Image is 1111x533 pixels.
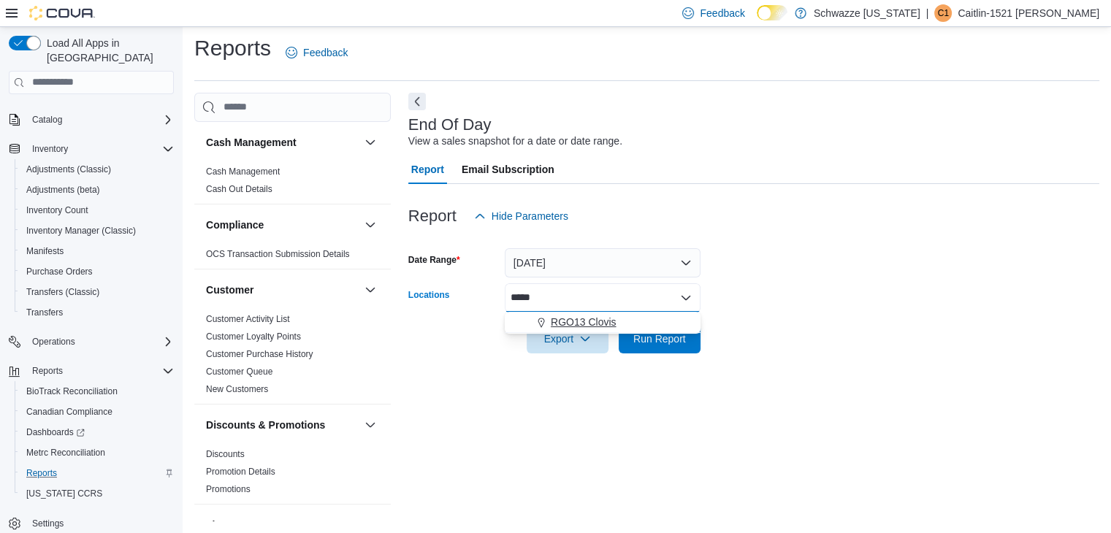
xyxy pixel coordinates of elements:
[20,444,174,461] span: Metrc Reconciliation
[20,242,174,260] span: Manifests
[20,161,117,178] a: Adjustments (Classic)
[15,159,180,180] button: Adjustments (Classic)
[20,222,174,239] span: Inventory Manager (Classic)
[26,286,99,298] span: Transfers (Classic)
[26,204,88,216] span: Inventory Count
[15,381,180,402] button: BioTrack Reconciliation
[492,209,568,223] span: Hide Parameters
[26,362,69,380] button: Reports
[26,333,174,350] span: Operations
[26,266,93,277] span: Purchase Orders
[20,485,174,502] span: Washington CCRS
[206,313,290,325] span: Customer Activity List
[468,202,574,231] button: Hide Parameters
[15,463,180,483] button: Reports
[206,348,313,360] span: Customer Purchase History
[15,221,180,241] button: Inventory Manager (Classic)
[194,310,391,404] div: Customer
[206,283,253,297] h3: Customer
[408,134,622,149] div: View a sales snapshot for a date or date range.
[206,331,301,342] a: Customer Loyalty Points
[206,218,359,232] button: Compliance
[20,181,106,199] a: Adjustments (beta)
[408,116,492,134] h3: End Of Day
[20,383,174,400] span: BioTrack Reconciliation
[535,324,600,353] span: Export
[20,485,108,502] a: [US_STATE] CCRS
[26,164,111,175] span: Adjustments (Classic)
[20,222,142,239] a: Inventory Manager (Classic)
[20,444,111,461] a: Metrc Reconciliation
[938,4,949,22] span: C1
[20,242,69,260] a: Manifests
[505,312,700,333] button: RGO13 Clovis
[32,114,62,126] span: Catalog
[462,155,554,184] span: Email Subscription
[26,184,100,196] span: Adjustments (beta)
[206,249,350,259] a: OCS Transaction Submission Details
[362,281,379,299] button: Customer
[206,183,272,195] span: Cash Out Details
[206,366,272,377] span: Customer Queue
[15,402,180,422] button: Canadian Compliance
[303,45,348,60] span: Feedback
[15,282,180,302] button: Transfers (Classic)
[26,140,174,158] span: Inventory
[20,383,123,400] a: BioTrack Reconciliation
[20,423,91,441] a: Dashboards
[26,333,81,350] button: Operations
[29,6,95,20] img: Cova
[20,202,94,219] a: Inventory Count
[15,302,180,323] button: Transfers
[20,161,174,178] span: Adjustments (Classic)
[408,289,450,301] label: Locations
[194,245,391,269] div: Compliance
[26,225,136,237] span: Inventory Manager (Classic)
[20,263,99,280] a: Purchase Orders
[20,263,174,280] span: Purchase Orders
[926,4,929,22] p: |
[3,361,180,381] button: Reports
[206,331,301,342] span: Customer Loyalty Points
[3,331,180,352] button: Operations
[26,111,68,129] button: Catalog
[20,304,69,321] a: Transfers
[551,315,616,329] span: RGO13 Clovis
[505,248,700,277] button: [DATE]
[26,406,112,418] span: Canadian Compliance
[206,518,245,532] h3: Finance
[206,135,359,150] button: Cash Management
[206,314,290,324] a: Customer Activity List
[619,324,700,353] button: Run Report
[15,483,180,504] button: [US_STATE] CCRS
[206,349,313,359] a: Customer Purchase History
[26,386,118,397] span: BioTrack Reconciliation
[194,34,271,63] h1: Reports
[206,248,350,260] span: OCS Transaction Submission Details
[206,166,280,177] span: Cash Management
[206,166,280,177] a: Cash Management
[26,362,174,380] span: Reports
[206,449,245,459] a: Discounts
[206,184,272,194] a: Cash Out Details
[26,426,85,438] span: Dashboards
[20,202,174,219] span: Inventory Count
[15,180,180,200] button: Adjustments (beta)
[15,241,180,261] button: Manifests
[505,312,700,333] div: Choose from the following options
[20,464,63,482] a: Reports
[194,445,391,504] div: Discounts & Promotions
[680,292,692,304] button: Close list of options
[26,245,64,257] span: Manifests
[26,515,69,532] a: Settings
[15,200,180,221] button: Inventory Count
[20,283,105,301] a: Transfers (Classic)
[26,447,105,459] span: Metrc Reconciliation
[206,418,359,432] button: Discounts & Promotions
[20,283,174,301] span: Transfers (Classic)
[26,467,57,479] span: Reports
[26,488,102,499] span: [US_STATE] CCRS
[958,4,1099,22] p: Caitlin-1521 [PERSON_NAME]
[26,514,174,532] span: Settings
